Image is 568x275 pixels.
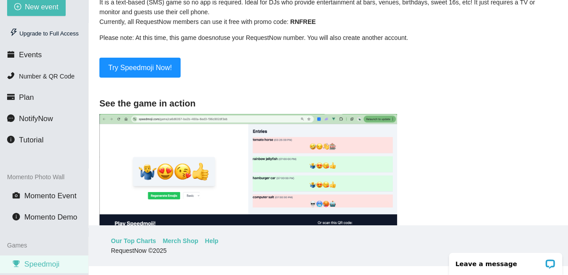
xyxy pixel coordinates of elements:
[25,1,59,12] span: New event
[12,192,20,199] span: camera
[111,246,544,255] div: RequestNow © 2025
[7,114,15,122] span: message
[99,17,557,27] p: Currently, all RequestNow members can use it free with promo code:
[14,3,21,12] span: plus-circle
[111,236,156,246] a: Our Top Charts
[212,34,220,41] i: not
[290,18,316,25] b: RNFREE
[7,93,15,101] span: credit-card
[7,25,81,43] div: Upgrade to Full Access
[205,236,218,246] a: Help
[19,73,75,80] span: Number & QR Code
[99,58,181,78] button: Try Speedmoji Now!
[19,136,43,144] span: Tutorial
[24,260,59,268] span: Speedmoji
[19,114,53,123] span: NotifyNow
[7,136,15,143] span: info-circle
[10,28,18,36] span: thunderbolt
[12,213,20,220] span: info-circle
[19,93,34,102] span: Plan
[19,51,42,59] span: Events
[7,51,15,58] span: calendar
[163,236,198,246] a: Merch Shop
[7,72,15,79] span: phone
[99,33,557,43] p: Please note: At this time, this game does use your RequestNow number. You will also create anothe...
[443,247,568,275] iframe: LiveChat chat widget
[12,260,20,267] span: trophy
[24,213,77,221] span: Momento Demo
[99,97,557,110] h4: See the game in action
[99,64,181,71] a: Try Speedmoji Now!
[24,192,77,200] span: Momento Event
